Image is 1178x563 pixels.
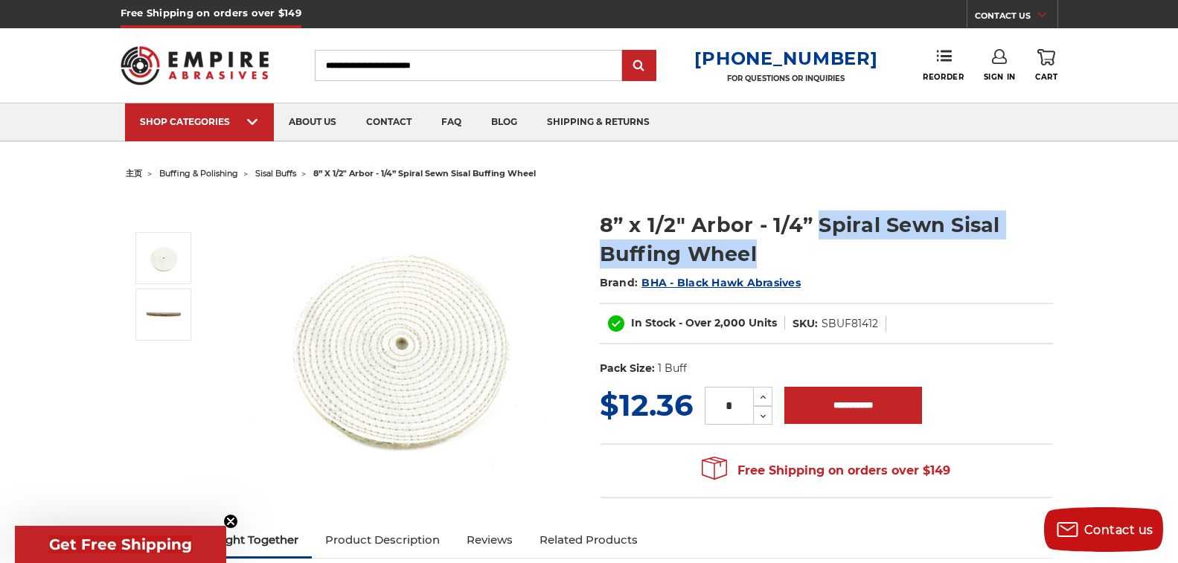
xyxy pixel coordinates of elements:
dt: SKU: [793,316,818,332]
a: Cart [1035,49,1057,82]
div: v 4.0.25 [42,24,73,36]
dd: 1 Buff [658,361,687,376]
span: - Over [679,316,711,329]
a: blog [476,103,532,141]
span: In Stock [631,316,676,329]
a: contact [351,103,426,141]
div: SHOP CATEGORIES [140,116,259,127]
div: 域名概述 [77,89,115,99]
dt: Pack Size: [600,361,655,376]
a: about us [274,103,351,141]
img: Empire Abrasives [121,36,269,94]
span: Reorder [923,72,964,82]
img: 8” x 1/2" Arbor - 1/4” Spiral Sewn Sisal Buffing Wheel [253,195,551,492]
div: Get Free ShippingClose teaser [15,526,226,563]
img: tab_keywords_by_traffic_grey.svg [152,88,164,100]
a: sisal buffs [255,168,296,178]
input: Submit [624,51,654,81]
span: Units [749,316,777,329]
dd: SBUF81412 [822,316,878,332]
a: faq [426,103,476,141]
div: 关键词（按流量） [168,89,245,99]
img: 8” x 1/2" Arbor - 1/4” Spiral Sewn Sisal Buffing Wheel [145,296,182,333]
span: Get Free Shipping [49,535,192,553]
a: buffing & polishing [159,168,238,178]
span: 8” x 1/2" arbor - 1/4” spiral sewn sisal buffing wheel [313,168,536,178]
span: 2,000 [714,316,746,329]
a: BHA - Black Hawk Abrasives [641,276,801,289]
span: Free Shipping on orders over $149 [702,456,950,486]
span: Cart [1035,72,1057,82]
a: [PHONE_NUMBER] [694,48,877,69]
a: Frequently Bought Together [126,524,313,556]
img: website_grey.svg [24,39,36,52]
a: shipping & returns [532,103,665,141]
a: CONTACT US [975,7,1057,28]
a: Reviews [453,524,526,556]
button: Contact us [1044,507,1163,552]
img: tab_domain_overview_orange.svg [60,88,72,100]
h1: 8” x 1/2" Arbor - 1/4” Spiral Sewn Sisal Buffing Wheel [600,210,1053,268]
img: 8” x 1/2" Arbor - 1/4” Spiral Sewn Sisal Buffing Wheel [145,239,182,277]
a: Product Description [312,524,453,556]
img: logo_orange.svg [24,24,36,36]
span: Contact us [1084,523,1153,537]
a: 主页 [126,168,142,178]
div: 域名: [DOMAIN_NAME] [39,39,151,52]
button: Close teaser [223,514,238,529]
span: $12.36 [600,387,693,423]
p: FOR QUESTIONS OR INQUIRIES [694,74,877,83]
a: Reorder [923,49,964,81]
span: Sign In [984,72,1016,82]
span: Brand: [600,276,638,289]
a: Related Products [526,524,651,556]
